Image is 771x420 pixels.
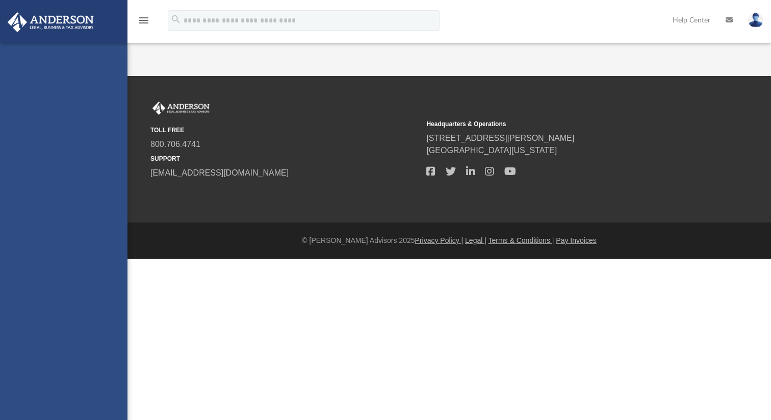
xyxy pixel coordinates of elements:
a: Legal | [465,236,486,244]
a: Terms & Conditions | [489,236,554,244]
i: menu [138,14,150,27]
img: Anderson Advisors Platinum Portal [5,12,97,32]
div: © [PERSON_NAME] Advisors 2025 [127,235,771,246]
img: Anderson Advisors Platinum Portal [150,102,212,115]
a: [STREET_ADDRESS][PERSON_NAME] [426,134,574,142]
small: SUPPORT [150,154,419,163]
a: menu [138,19,150,27]
a: Pay Invoices [556,236,596,244]
a: 800.706.4741 [150,140,200,149]
a: [EMAIL_ADDRESS][DOMAIN_NAME] [150,168,289,177]
a: [GEOGRAPHIC_DATA][US_STATE] [426,146,557,155]
i: search [170,14,182,25]
img: User Pic [748,13,763,28]
small: TOLL FREE [150,126,419,135]
small: Headquarters & Operations [426,119,695,129]
a: Privacy Policy | [415,236,464,244]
